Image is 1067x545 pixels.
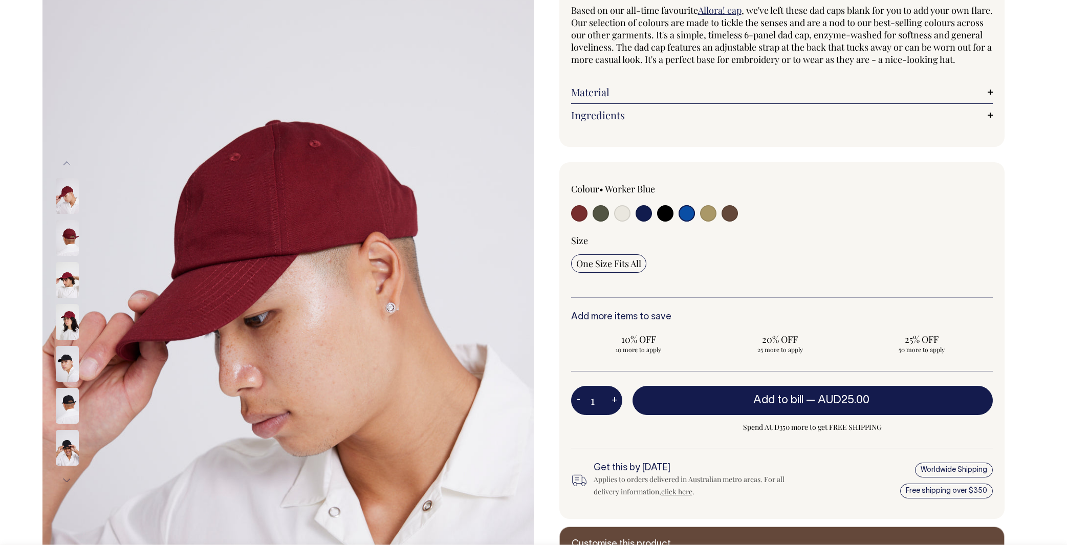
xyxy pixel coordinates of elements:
button: Next [59,469,75,492]
span: • [599,183,603,195]
button: + [606,390,622,411]
div: Colour [571,183,740,195]
div: Size [571,234,993,247]
input: 25% OFF 50 more to apply [854,330,990,357]
label: Worker Blue [605,183,655,195]
a: Ingredients [571,109,993,121]
a: Material [571,86,993,98]
button: Previous [59,152,75,175]
img: black [56,388,79,424]
span: 10% OFF [576,333,702,345]
span: 10 more to apply [576,345,702,354]
span: 25 more to apply [717,345,843,354]
span: AUD25.00 [818,395,869,405]
a: click here [661,487,692,496]
img: black [56,346,79,382]
span: Add to bill [753,395,803,405]
input: One Size Fits All [571,254,646,273]
span: Based on our all-time favourite [571,4,698,16]
img: burgundy [56,304,79,340]
input: 10% OFF 10 more to apply [571,330,707,357]
img: burgundy [56,220,79,256]
h6: Get this by [DATE] [594,463,801,473]
span: One Size Fits All [576,257,641,270]
span: 50 more to apply [859,345,985,354]
span: 20% OFF [717,333,843,345]
div: Applies to orders delivered in Australian metro areas. For all delivery information, . [594,473,801,498]
a: Allora! cap [698,4,742,16]
span: Spend AUD350 more to get FREE SHIPPING [633,421,993,433]
button: Add to bill —AUD25.00 [633,386,993,415]
img: burgundy [56,262,79,298]
img: black [56,430,79,466]
input: 20% OFF 25 more to apply [712,330,848,357]
span: 25% OFF [859,333,985,345]
h6: Add more items to save [571,312,993,322]
img: burgundy [56,178,79,214]
span: , we've left these dad caps blank for you to add your own flare. Our selection of colours are mad... [571,4,993,66]
button: - [571,390,585,411]
span: — [806,395,872,405]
